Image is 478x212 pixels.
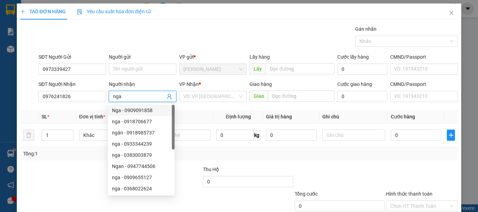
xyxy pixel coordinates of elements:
[249,90,268,102] span: Giao
[390,53,458,61] div: CMND/Passport
[148,130,211,141] input: VD: Bàn, Ghế
[179,81,199,87] span: VP Nhận
[112,185,170,192] div: nga - 0368022624
[266,130,316,141] input: 0
[390,80,458,88] div: CMND/Passport
[83,130,138,140] span: Khác
[203,167,219,172] span: Thu Hộ
[108,161,175,172] div: Ngan - 0947744506
[108,105,175,116] div: Nga - 0909091858
[249,81,272,87] span: Giao hàng
[108,183,175,194] div: nga - 0368022624
[112,107,170,114] div: Nga - 0909091858
[337,81,372,87] label: Cước giao hàng
[112,174,170,181] div: nga - 0909655127
[42,114,47,119] span: SL
[23,130,34,141] button: delete
[249,54,270,60] span: Lấy hàng
[266,114,292,119] span: Giá trị hàng
[355,26,377,32] label: Gán nhãn
[249,63,266,74] span: Lấy
[41,35,143,54] h1: Gửi: 0918 444 755
[108,172,175,183] div: nga - 0909655127
[23,150,185,158] div: Tổng: 1
[77,9,151,14] span: Yêu cầu xuất hóa đơn điện tử
[112,129,170,137] div: ngân - 0918985737
[77,9,83,15] img: icon
[295,191,318,197] span: Tổng cước
[41,21,167,35] h1: VP [PERSON_NAME]
[337,54,369,60] label: Cước lấy hàng
[38,53,106,61] div: SĐT Người Gửi
[447,132,455,138] span: plus
[108,149,175,161] div: nga - 0383003879
[112,118,170,125] div: nga - 0918706677
[108,116,175,127] div: nga - 0918706677
[179,53,247,61] div: VP gửi
[266,63,335,74] input: Dọc đường
[19,6,92,17] b: An Phú Travel
[167,94,172,99] span: user-add
[20,9,25,14] span: plus
[386,191,433,197] label: Hình thức thanh toán
[20,9,66,14] span: TẠO ĐƠN HÀNG
[79,114,105,119] span: Đơn vị tính
[109,53,176,61] div: Người gửi
[253,130,260,141] span: kg
[183,64,242,74] span: Phan Thiết
[112,162,170,170] div: Ngan - 0947744506
[337,91,387,102] input: Cước giao hàng
[449,10,454,16] span: close
[391,114,415,119] span: Cước hàng
[112,140,170,148] div: nga - 0933344239
[442,3,461,23] button: Close
[112,151,170,159] div: nga - 0383003879
[337,64,387,75] input: Cước lấy hàng
[322,130,385,141] input: Ghi Chú
[38,80,106,88] div: SĐT Người Nhận
[108,127,175,138] div: ngân - 0918985737
[109,80,176,88] div: Người nhận
[447,130,455,141] button: plus
[319,110,388,124] th: Ghi chú
[268,90,335,102] input: Dọc đường
[108,138,175,149] div: nga - 0933344239
[226,114,251,119] span: Định lượng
